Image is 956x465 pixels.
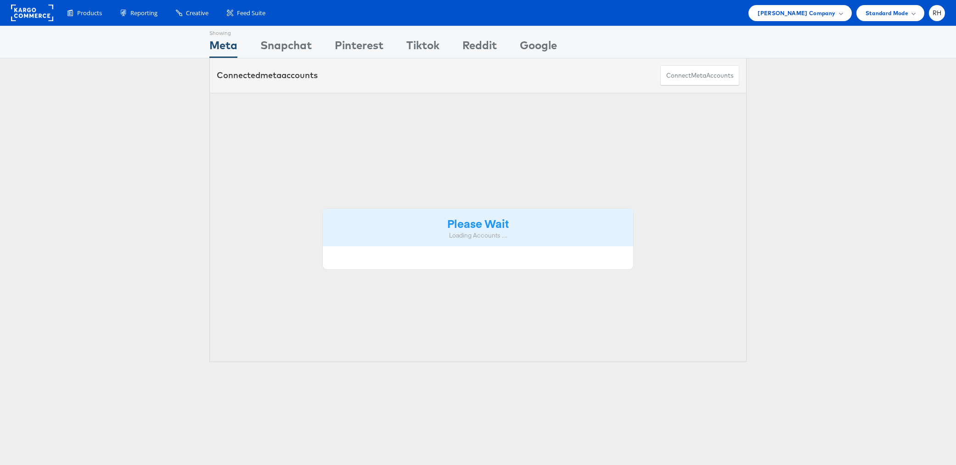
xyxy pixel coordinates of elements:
[406,37,439,58] div: Tiktok
[335,37,383,58] div: Pinterest
[217,69,318,81] div: Connected accounts
[462,37,497,58] div: Reddit
[520,37,557,58] div: Google
[209,37,237,58] div: Meta
[186,9,208,17] span: Creative
[260,70,281,80] span: meta
[209,26,237,37] div: Showing
[260,37,312,58] div: Snapchat
[237,9,265,17] span: Feed Suite
[130,9,157,17] span: Reporting
[758,8,835,18] span: [PERSON_NAME] Company
[866,8,908,18] span: Standard Mode
[691,71,706,80] span: meta
[660,65,739,86] button: ConnectmetaAccounts
[77,9,102,17] span: Products
[330,231,626,240] div: Loading Accounts ....
[933,10,942,16] span: RH
[447,215,509,231] strong: Please Wait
